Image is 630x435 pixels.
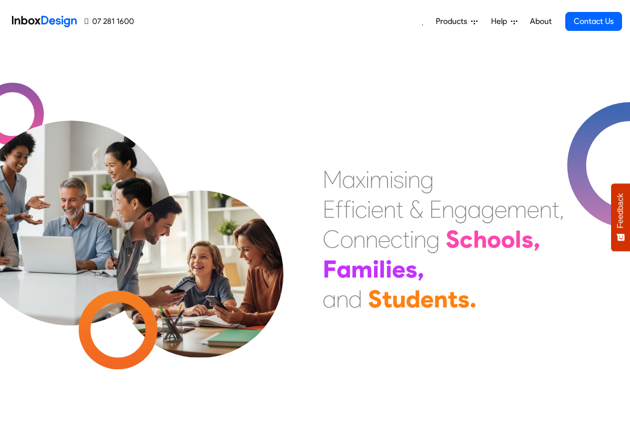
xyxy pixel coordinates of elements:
div: e [392,254,405,284]
div: n [414,224,426,254]
div: & [409,194,423,224]
div: f [343,194,351,224]
div: F [323,254,337,284]
div: i [373,254,379,284]
div: i [410,224,414,254]
div: n [442,194,454,224]
div: t [448,284,458,314]
div: g [454,194,468,224]
div: Maximising Efficient & Engagement, Connecting Schools, Families, and Students. [323,164,564,314]
div: g [426,224,440,254]
div: s [521,224,533,254]
span: Products [436,15,471,27]
div: n [366,224,378,254]
div: t [396,194,403,224]
div: a [342,164,356,194]
div: s [405,254,417,284]
div: n [336,284,349,314]
a: Help [487,11,521,31]
div: d [406,284,420,314]
div: a [337,254,351,284]
div: i [404,164,408,194]
div: , [559,194,564,224]
div: n [353,224,366,254]
div: n [434,284,448,314]
div: S [368,284,382,314]
div: a [468,194,481,224]
div: x [356,164,366,194]
div: o [501,224,515,254]
div: E [323,194,335,224]
div: f [335,194,343,224]
a: Products [432,11,482,31]
div: e [527,194,539,224]
div: n [408,164,420,194]
div: i [385,254,392,284]
div: i [367,194,371,224]
div: m [370,164,389,194]
div: g [481,194,495,224]
div: e [420,284,434,314]
div: a [323,284,336,314]
div: l [379,254,385,284]
div: E [429,194,442,224]
div: l [515,224,521,254]
div: i [351,194,355,224]
div: n [383,194,396,224]
div: i [366,164,370,194]
div: S [446,224,460,254]
div: M [323,164,342,194]
div: s [393,164,404,194]
div: m [507,194,527,224]
div: c [460,224,473,254]
div: C [323,224,340,254]
a: About [527,11,554,31]
a: Contact Us [565,12,622,31]
div: c [390,224,402,254]
div: m [351,254,373,284]
div: e [378,224,390,254]
div: h [473,224,487,254]
div: . [470,284,477,314]
div: t [402,224,410,254]
div: n [539,194,552,224]
div: i [389,164,393,194]
div: o [487,224,501,254]
span: Feedback [616,193,625,228]
div: g [420,164,434,194]
div: c [355,194,367,224]
div: s [458,284,470,314]
div: , [533,224,540,254]
div: e [495,194,507,224]
img: parents_with_child.png [96,149,304,358]
div: , [417,254,424,284]
div: t [382,284,392,314]
div: o [340,224,353,254]
button: Feedback - Show survey [611,183,630,251]
div: t [552,194,559,224]
div: d [349,284,362,314]
a: 07 281 1600 [85,15,134,27]
span: Help [491,15,511,27]
div: u [392,284,406,314]
div: e [371,194,383,224]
